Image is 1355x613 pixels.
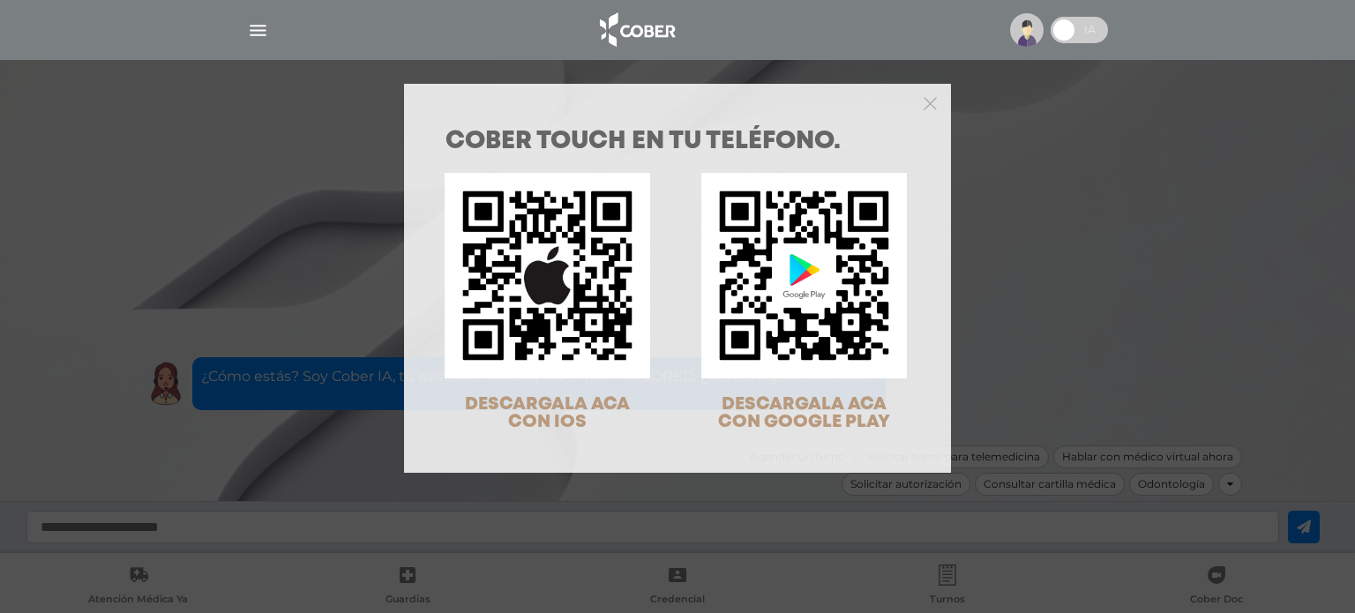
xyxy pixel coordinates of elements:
[465,396,630,430] span: DESCARGALA ACA CON IOS
[701,173,907,378] img: qr-code
[924,94,937,110] button: Close
[445,130,910,154] h1: COBER TOUCH en tu teléfono.
[718,396,890,430] span: DESCARGALA ACA CON GOOGLE PLAY
[445,173,650,378] img: qr-code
